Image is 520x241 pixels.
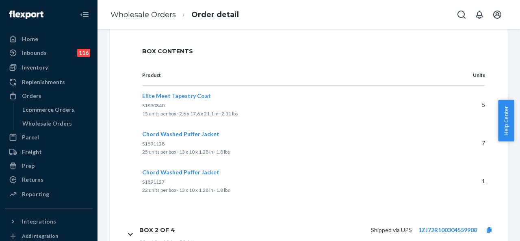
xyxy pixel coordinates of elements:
[18,103,93,116] a: Ecommerce Orders
[489,7,505,23] button: Open account menu
[5,61,93,74] a: Inventory
[453,7,470,23] button: Open Search Box
[142,148,438,156] p: 25 units per box · 13 x 10 x 1.28 in · 1.8 lbs
[5,131,93,144] a: Parcel
[5,188,93,201] a: Reporting
[22,119,72,128] div: Wholesale Orders
[22,35,38,43] div: Home
[142,102,165,109] span: S1890840
[498,100,514,141] button: Help Center
[451,139,485,147] p: 7
[451,177,485,185] p: 1
[22,190,49,198] div: Reporting
[22,232,58,239] div: Add Integration
[22,49,47,57] div: Inbounds
[142,130,219,137] span: Chord Washed Puffer Jacket
[22,162,35,170] div: Prep
[22,176,43,184] div: Returns
[5,173,93,186] a: Returns
[418,226,477,233] a: 1ZJ72R100304559908
[22,106,74,114] div: Ecommerce Orders
[142,141,165,147] span: S1891128
[104,3,245,27] ol: breadcrumbs
[371,226,412,234] p: Shipped via UPS
[22,92,41,100] div: Orders
[142,92,211,100] button: Elite Meet Tapestry Coat
[5,215,93,228] button: Integrations
[451,72,485,79] p: Units
[142,130,219,138] button: Chord Washed Puffer Jacket
[22,78,65,86] div: Replenishments
[22,63,48,72] div: Inventory
[22,148,42,156] div: Freight
[5,33,93,46] a: Home
[142,179,165,185] span: S1891127
[142,92,211,99] span: Elite Meet Tapestry Coat
[142,47,485,55] span: Box Contents
[191,10,239,19] a: Order detail
[18,117,93,130] a: Wholesale Orders
[142,168,219,176] button: Chord Washed Puffer Jacket
[5,145,93,158] a: Freight
[22,217,56,226] div: Integrations
[76,7,93,23] button: Close Navigation
[5,46,93,59] a: Inbounds116
[139,226,175,234] h1: Box 2 of 4
[142,169,219,176] span: Chord Washed Puffer Jacket
[5,159,93,172] a: Prep
[451,101,485,109] p: 5
[9,11,43,19] img: Flexport logo
[110,10,176,19] a: Wholesale Orders
[142,186,438,194] p: 22 units per box · 13 x 10 x 1.28 in · 1.8 lbs
[5,89,93,102] a: Orders
[471,7,487,23] button: Open notifications
[5,231,93,241] a: Add Integration
[5,76,93,89] a: Replenishments
[77,49,90,57] div: 116
[142,72,438,79] p: Product
[22,133,39,141] div: Parcel
[142,110,438,118] p: 15 units per box · 2.6 x 17.6 x 21.1 in · 2.11 lbs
